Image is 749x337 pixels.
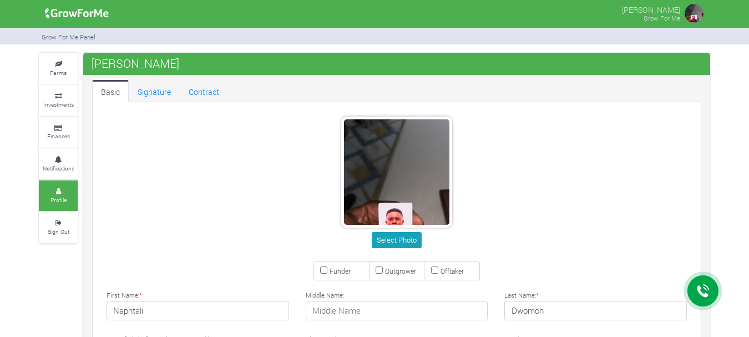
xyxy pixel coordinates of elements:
[92,80,129,102] a: Basic
[39,117,78,148] a: Finances
[89,52,182,74] span: [PERSON_NAME]
[431,266,438,274] input: Offtaker
[50,69,67,77] small: Farms
[180,80,228,102] a: Contract
[306,291,344,300] label: Middle Name:
[48,228,69,235] small: Sign Out
[39,85,78,115] a: Investments
[43,164,74,172] small: Notifications
[41,2,113,24] img: growforme image
[376,266,383,274] input: Outgrower
[42,33,95,41] small: Grow For Me Panel
[47,132,70,140] small: Finances
[107,291,142,300] label: First Name:
[372,232,421,248] button: Select Photo
[441,266,464,275] small: Offtaker
[39,180,78,211] a: Profile
[39,149,78,179] a: Notifications
[39,53,78,84] a: Farms
[385,266,416,275] small: Outgrower
[504,291,539,300] label: Last Name:
[39,212,78,243] a: Sign Out
[644,14,680,22] small: Grow For Me
[504,301,687,321] input: Last Name
[306,301,488,321] input: Middle Name
[50,196,67,204] small: Profile
[683,2,705,24] img: growforme image
[107,301,289,321] input: First Name
[129,80,180,102] a: Signature
[622,2,680,16] p: [PERSON_NAME]
[320,266,327,274] input: Funder
[43,100,74,108] small: Investments
[330,266,351,275] small: Funder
